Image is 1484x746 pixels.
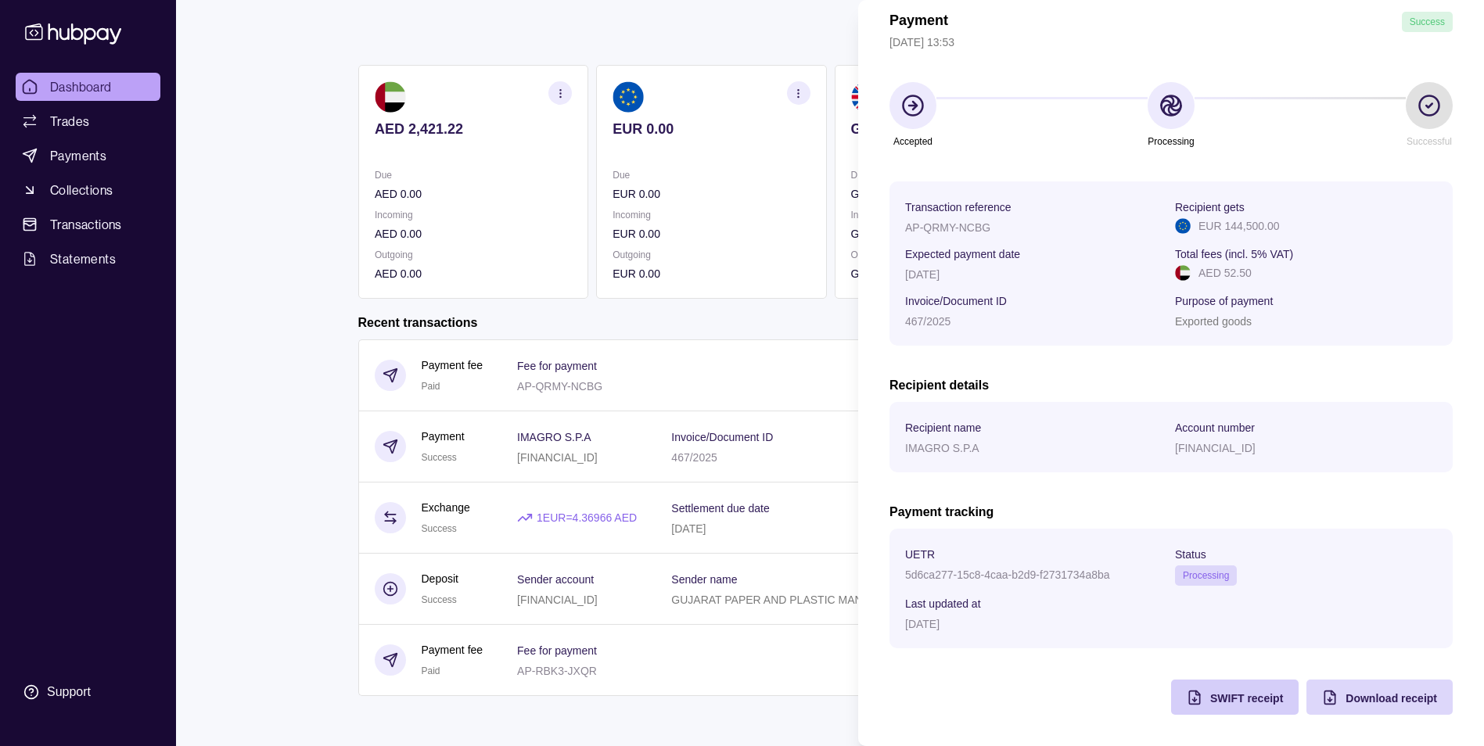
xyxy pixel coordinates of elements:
[1175,218,1191,234] img: eu
[905,442,979,454] p: IMAGRO S.P.A
[1175,421,1255,434] p: Account number
[1198,217,1280,235] p: EUR 144,500.00
[905,618,940,630] p: [DATE]
[1175,295,1273,307] p: Purpose of payment
[1148,133,1194,150] p: Processing
[1198,264,1252,282] p: AED 52.50
[1175,442,1256,454] p: [FINANCIAL_ID]
[1346,692,1437,705] span: Download receipt
[1175,265,1191,281] img: ae
[1171,680,1299,715] button: SWIFT receipt
[1183,570,1229,581] span: Processing
[1175,315,1252,328] p: Exported goods
[1175,248,1293,260] p: Total fees (incl. 5% VAT)
[1410,16,1445,27] span: Success
[905,315,950,328] p: 467/2025
[889,377,1453,394] h2: Recipient details
[905,548,935,561] p: UETR
[889,34,1453,51] p: [DATE] 13:53
[905,568,1110,581] p: 5d6ca277-15c8-4caa-b2d9-f2731734a8ba
[905,421,981,434] p: Recipient name
[1175,201,1245,213] p: Recipient gets
[893,133,932,150] p: Accepted
[1210,692,1283,705] span: SWIFT receipt
[905,221,990,234] p: AP-QRMY-NCBG
[905,248,1020,260] p: Expected payment date
[905,201,1011,213] p: Transaction reference
[905,295,1007,307] p: Invoice/Document ID
[1407,133,1452,150] p: Successful
[905,268,940,281] p: [DATE]
[889,12,948,32] h1: Payment
[1175,548,1206,561] p: Status
[1306,680,1453,715] button: Download receipt
[889,504,1453,521] h2: Payment tracking
[905,597,981,610] p: Last updated at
